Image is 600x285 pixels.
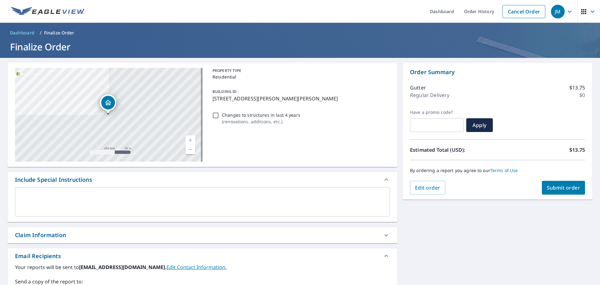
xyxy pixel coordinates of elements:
[15,263,390,271] label: Your reports will be sent to
[410,181,445,195] button: Edit order
[7,28,592,38] nav: breadcrumb
[15,231,66,239] div: Claim Information
[222,112,300,118] p: Changes to structures in last 4 years
[15,252,61,260] div: Email Recipients
[100,94,116,114] div: Dropped pin, building 1, Residential property, 107 W Dorcus St Roland, OK 74954
[410,84,426,91] p: Gutter
[79,264,167,271] b: [EMAIL_ADDRESS][DOMAIN_NAME].
[7,227,397,243] div: Claim Information
[551,5,565,18] div: JM
[186,145,195,154] a: Current Level 17, Zoom Out
[7,172,397,187] div: Include Special Instructions
[410,146,497,154] p: Estimated Total (USD):
[212,95,387,102] p: [STREET_ADDRESS][PERSON_NAME][PERSON_NAME]
[466,118,493,132] button: Apply
[212,89,237,94] p: BUILDING ID
[10,30,35,36] span: Dashboard
[7,28,37,38] a: Dashboard
[579,91,585,99] p: $0
[471,122,488,129] span: Apply
[415,184,440,191] span: Edit order
[569,146,585,154] p: $13.75
[502,5,545,18] a: Cancel Order
[410,68,585,76] p: Order Summary
[212,74,387,80] p: Residential
[212,68,387,74] p: PROPERTY TYPE
[186,135,195,145] a: Current Level 17, Zoom In
[7,40,592,53] h1: Finalize Order
[569,84,585,91] p: $13.75
[222,118,300,125] p: ( renovations, additions, etc. )
[490,167,518,173] a: Terms of Use
[44,30,74,36] p: Finalize Order
[547,184,580,191] span: Submit order
[11,7,85,16] img: EV Logo
[15,176,92,184] div: Include Special Instructions
[410,109,464,115] label: Have a promo code?
[40,29,42,37] li: /
[410,168,585,173] p: By ordering a report you agree to our
[542,181,585,195] button: Submit order
[7,248,397,263] div: Email Recipients
[410,91,449,99] p: Regular Delivery
[167,264,227,271] a: EditContactInfo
